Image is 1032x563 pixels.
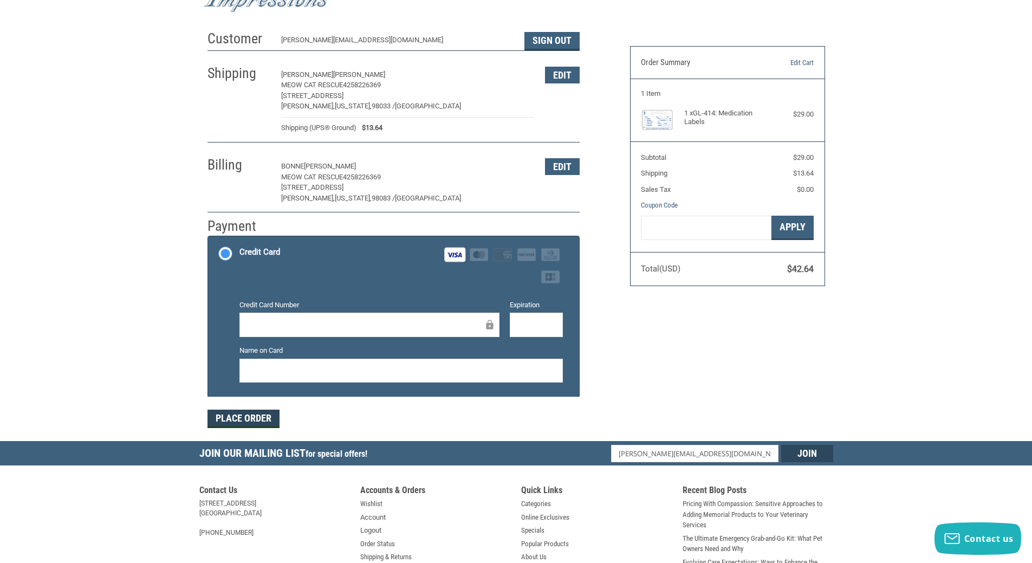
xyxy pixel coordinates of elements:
[304,162,356,170] span: [PERSON_NAME]
[335,194,372,202] span: [US_STATE],
[641,153,666,161] span: Subtotal
[521,485,672,499] h5: Quick Links
[641,89,814,98] h3: 1 Item
[545,67,580,83] button: Edit
[281,173,343,181] span: MEOW CAT RESCUE
[199,499,350,538] address: [STREET_ADDRESS] [GEOGRAPHIC_DATA] [PHONE_NUMBER]
[343,81,381,89] span: 4258226369
[281,183,343,191] span: [STREET_ADDRESS]
[521,512,569,523] a: Online Exclusives
[199,485,350,499] h5: Contact Us
[641,185,671,193] span: Sales Tax
[360,512,386,523] a: Account
[641,169,667,177] span: Shipping
[545,158,580,175] button: Edit
[281,194,335,202] span: [PERSON_NAME],
[395,194,461,202] span: [GEOGRAPHIC_DATA]
[306,449,367,459] span: for special offers!
[641,216,771,240] input: Gift Certificate or Coupon Code
[360,485,511,499] h5: Accounts & Orders
[360,499,382,509] a: Wishlist
[793,169,814,177] span: $13.64
[207,156,271,174] h2: Billing
[521,552,547,562] a: About Us
[524,32,580,50] button: Sign Out
[683,499,833,530] a: Pricing With Compassion: Sensitive Approaches to Adding Memorial Products to Your Veterinary Serv...
[239,243,280,261] div: Credit Card
[360,552,412,562] a: Shipping & Returns
[395,102,461,110] span: [GEOGRAPHIC_DATA]
[797,185,814,193] span: $0.00
[207,30,271,48] h2: Customer
[683,485,833,499] h5: Recent Blog Posts
[281,92,343,100] span: [STREET_ADDRESS]
[360,539,395,549] a: Order Status
[758,57,814,68] a: Edit Cart
[281,35,514,50] div: [PERSON_NAME][EMAIL_ADDRESS][DOMAIN_NAME]
[281,70,333,79] span: [PERSON_NAME]
[641,264,680,274] span: Total (USD)
[683,533,833,554] a: The Ultimate Emergency Grab-and-Go Kit: What Pet Owners Need and Why
[207,64,271,82] h2: Shipping
[372,194,395,202] span: 98083 /
[771,216,814,240] button: Apply
[333,70,385,79] span: [PERSON_NAME]
[281,122,356,133] span: Shipping (UPS® Ground)
[770,109,814,120] div: $29.00
[199,441,373,469] h5: Join Our Mailing List
[239,345,563,356] label: Name on Card
[964,533,1014,545] span: Contact us
[356,122,382,133] span: $13.64
[787,264,814,274] span: $42.64
[510,300,563,310] label: Expiration
[611,445,778,462] input: Email
[521,499,551,509] a: Categories
[793,153,814,161] span: $29.00
[343,173,381,181] span: 4258226369
[521,539,569,549] a: Popular Products
[335,102,372,110] span: [US_STATE],
[207,217,271,235] h2: Payment
[360,525,381,536] a: Logout
[207,410,280,428] button: Place Order
[281,81,343,89] span: MEOW CAT RESCUE
[372,102,395,110] span: 98033 /
[281,102,335,110] span: [PERSON_NAME],
[781,445,833,462] input: Join
[521,525,544,536] a: Specials
[239,300,499,310] label: Credit Card Number
[641,57,758,68] h3: Order Summary
[641,201,678,209] a: Coupon Code
[281,162,304,170] span: BONNE
[684,109,768,127] h4: 1 x GL-414: Medication Labels
[934,522,1021,555] button: Contact us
